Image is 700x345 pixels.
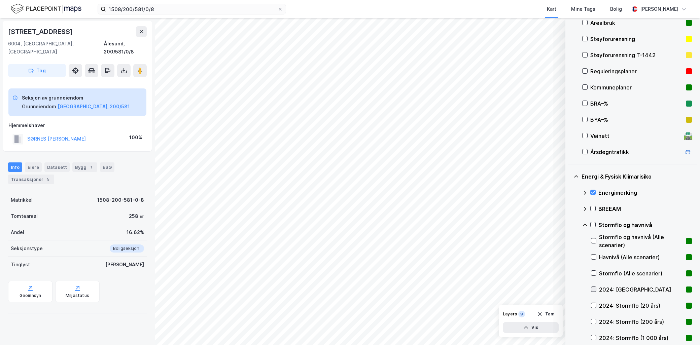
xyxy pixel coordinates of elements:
div: Kommuneplaner [590,83,683,91]
div: Bygg [72,162,97,172]
iframe: Chat Widget [666,313,700,345]
div: Stormflo og havnivå [598,221,692,229]
input: Søk på adresse, matrikkel, gårdeiere, leietakere eller personer [106,4,278,14]
button: Tøm [533,309,559,319]
div: Støyforurensning T-1442 [590,51,683,59]
div: 2024: [GEOGRAPHIC_DATA] [599,285,683,294]
div: Reguleringsplaner [590,67,683,75]
div: 100% [129,133,142,142]
button: [GEOGRAPHIC_DATA], 200/581 [58,103,130,111]
div: Arealbruk [590,19,683,27]
div: 5 [45,176,51,183]
div: BRA–% [590,100,683,108]
div: Eiere [25,162,42,172]
div: ESG [100,162,114,172]
div: Veinett [590,132,681,140]
div: Støyforurensning [590,35,683,43]
div: 2024: Stormflo (200 års) [599,318,683,326]
div: Mine Tags [571,5,595,13]
div: Energimerking [598,189,692,197]
button: Tag [8,64,66,77]
div: Årsdøgntrafikk [590,148,681,156]
div: [PERSON_NAME] [640,5,678,13]
div: Hjemmelshaver [8,121,146,129]
div: Stormflo (Alle scenarier) [599,269,683,277]
div: [PERSON_NAME] [105,261,144,269]
div: 6004, [GEOGRAPHIC_DATA], [GEOGRAPHIC_DATA] [8,40,104,56]
div: Ålesund, 200/581/0/8 [104,40,147,56]
div: Energi & Fysisk Klimarisiko [582,172,692,181]
div: Andel [11,228,24,236]
div: 9 [518,311,525,317]
div: [STREET_ADDRESS] [8,26,74,37]
div: 16.62% [127,228,144,236]
div: Matrikkel [11,196,33,204]
div: BREEAM [598,205,692,213]
div: Bolig [610,5,622,13]
div: Tinglyst [11,261,30,269]
img: logo.f888ab2527a4732fd821a326f86c7f29.svg [11,3,81,15]
div: Stormflo og havnivå (Alle scenarier) [599,233,683,249]
div: 2024: Stormflo (1 000 års) [599,334,683,342]
div: Seksjonstype [11,244,43,253]
div: 1 [88,164,95,170]
div: Transaksjoner [8,175,54,184]
div: 258 ㎡ [129,212,144,220]
div: 1508-200-581-0-8 [97,196,144,204]
div: Geoinnsyn [20,293,41,298]
div: Info [8,162,22,172]
button: Vis [503,322,559,333]
div: Datasett [44,162,70,172]
div: Seksjon av grunneiendom [22,94,130,102]
div: Kart [547,5,556,13]
div: Miljøstatus [66,293,89,298]
div: Havnivå (Alle scenarier) [599,253,683,261]
div: Layers [503,311,517,317]
div: 2024: Stormflo (20 års) [599,302,683,310]
div: Tomteareal [11,212,38,220]
div: Grunneiendom [22,103,56,111]
div: BYA–% [590,116,683,124]
div: 🛣️ [684,131,693,140]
